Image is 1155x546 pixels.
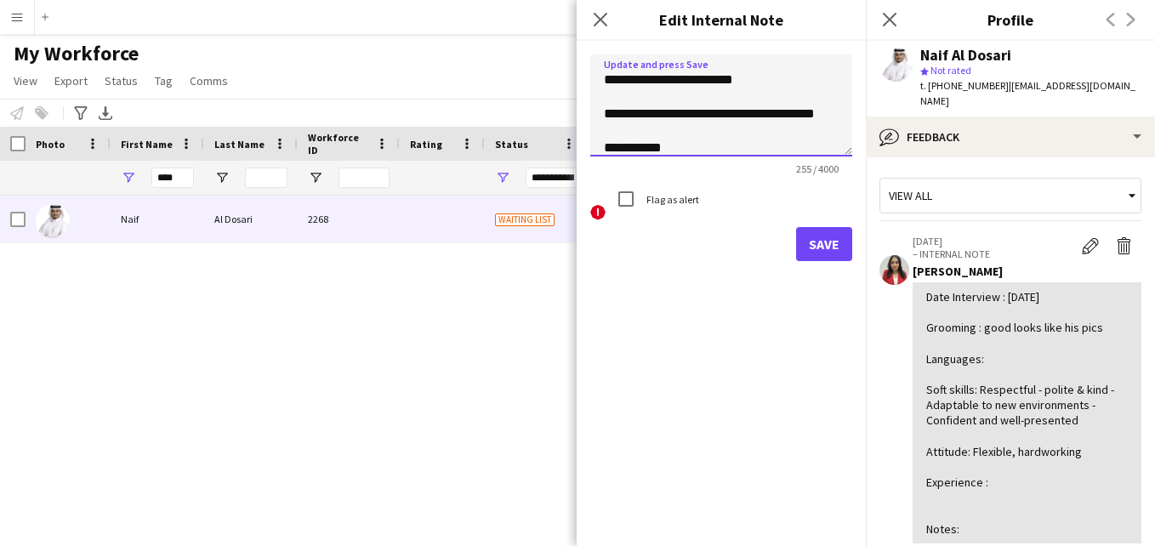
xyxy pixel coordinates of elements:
[930,64,971,77] span: Not rated
[410,138,442,151] span: Rating
[796,227,852,261] button: Save
[339,168,390,188] input: Workforce ID Filter Input
[148,70,179,92] a: Tag
[214,138,265,151] span: Last Name
[111,196,204,242] div: Naif
[920,48,1011,63] div: Naif Al Dosari
[643,193,699,206] label: Flag as alert
[155,73,173,88] span: Tag
[298,196,400,242] div: 2268
[204,196,298,242] div: Al Dosari
[913,264,1141,279] div: [PERSON_NAME]
[54,73,88,88] span: Export
[36,138,65,151] span: Photo
[926,289,1128,537] div: Date Interview : [DATE] Grooming : good looks like his pics Languages: Soft skills: Respectful - ...
[214,170,230,185] button: Open Filter Menu
[14,41,139,66] span: My Workforce
[590,205,606,220] span: !
[577,9,866,31] h3: Edit Internal Note
[95,103,116,123] app-action-btn: Export XLSX
[782,162,852,175] span: 255 / 4000
[36,204,70,238] img: Naif Al Dosari
[913,235,1073,247] p: [DATE]
[105,73,138,88] span: Status
[913,247,1073,260] p: – INTERNAL NOTE
[495,213,555,226] span: Waiting list
[866,117,1155,157] div: Feedback
[308,131,369,156] span: Workforce ID
[98,70,145,92] a: Status
[183,70,235,92] a: Comms
[920,79,1135,107] span: | [EMAIL_ADDRESS][DOMAIN_NAME]
[7,70,44,92] a: View
[495,138,528,151] span: Status
[889,188,932,203] span: View all
[121,138,173,151] span: First Name
[14,73,37,88] span: View
[71,103,91,123] app-action-btn: Advanced filters
[48,70,94,92] a: Export
[308,170,323,185] button: Open Filter Menu
[190,73,228,88] span: Comms
[245,168,287,188] input: Last Name Filter Input
[151,168,194,188] input: First Name Filter Input
[495,170,510,185] button: Open Filter Menu
[920,79,1009,92] span: t. [PHONE_NUMBER]
[121,170,136,185] button: Open Filter Menu
[866,9,1155,31] h3: Profile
